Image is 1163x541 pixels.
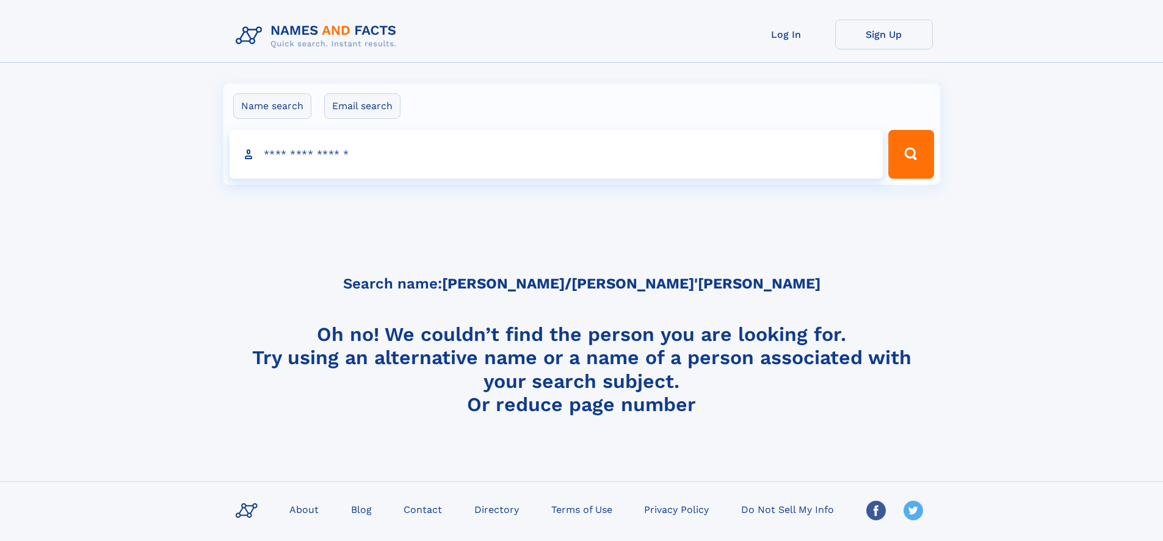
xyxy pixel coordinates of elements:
[736,500,839,518] a: Do Not Sell My Info
[233,93,311,119] label: Name search
[231,20,407,52] img: Logo Names and Facts
[469,500,524,518] a: Directory
[442,275,821,292] b: [PERSON_NAME]/[PERSON_NAME]'[PERSON_NAME]
[231,323,933,415] h4: Oh no! We couldn’t find the person you are looking for. Try using an alternative name or a name o...
[230,130,883,179] input: search input
[546,500,617,518] a: Terms of Use
[639,500,714,518] a: Privacy Policy
[324,93,400,119] label: Email search
[904,501,923,520] img: Twitter
[737,20,835,49] a: Log In
[343,276,821,292] h5: Search name:
[835,20,933,49] a: Sign Up
[346,500,377,518] a: Blog
[888,130,933,179] button: Search Button
[284,500,324,518] a: About
[399,500,447,518] a: Contact
[866,501,886,520] img: Facebook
